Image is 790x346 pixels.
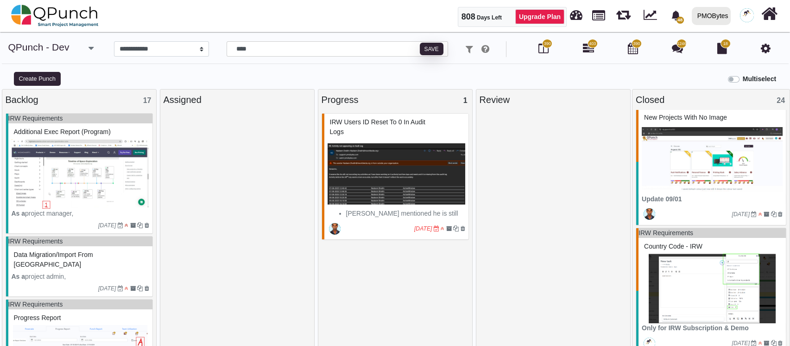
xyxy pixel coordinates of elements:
[740,8,754,22] span: Aamir Pmobytes
[589,41,596,47] span: 403
[12,209,149,218] p: project manager,
[758,340,762,346] i: High
[778,340,783,346] i: Delete
[14,128,111,135] span: #54104
[14,314,61,321] span: #54236
[642,195,682,203] strong: Update 09/01
[644,243,702,250] span: #59721
[628,43,638,54] i: Calendar
[118,286,123,291] i: Due Date
[322,93,469,107] div: Progress
[644,114,727,121] span: #51538
[570,6,582,19] span: Dashboard
[642,323,783,343] p: (for testing purposes):
[717,43,727,54] i: Document Library
[461,226,465,231] i: Delete
[723,41,728,47] span: 18
[130,223,136,228] i: Archive
[751,211,757,217] i: Due Date
[668,7,684,24] div: Notification
[137,223,143,228] i: Clone
[346,209,465,238] li: [PERSON_NAME] mentioned he is still missing some entries for the audit log after [DATE] -
[751,340,757,346] i: Due Date
[130,286,136,291] i: Archive
[6,93,153,107] div: Backlog
[480,93,627,107] div: Review
[644,208,655,220] span: Mohana Kannan
[461,12,475,21] span: 808
[761,5,777,23] i: Home
[8,237,63,245] a: IRW Requirements
[538,43,549,54] i: Board
[145,286,149,291] i: Delete
[778,211,783,217] i: Delete
[125,223,128,228] i: Highest
[463,96,468,104] span: 1
[98,222,116,229] i: [DATE]
[118,223,123,228] i: Due Date
[740,8,754,22] img: avatar
[145,223,149,228] i: Delete
[764,340,769,346] i: Archive
[616,5,631,20] span: Iteration
[14,251,93,268] span: #54031
[743,75,776,83] b: Multiselect
[434,226,439,231] i: Due Date
[544,41,551,47] span: 390
[677,41,686,47] span: 1246
[143,96,152,104] span: 17
[697,8,728,24] div: PMOBytes
[12,273,25,280] strong: As a
[8,42,70,52] a: QPunch - Dev
[328,139,465,209] img: 4c83ae23-b83f-4f2e-a8d8-be72abd81861.jpg
[481,45,489,54] i: e.g: punch or !ticket or &category or #label or @username or $priority or *iteration or ^addition...
[8,301,63,308] a: IRW Requirements
[642,324,751,341] strong: Only for IRW Subscription & Demo Program
[771,211,777,217] i: Clone
[642,254,783,323] img: 19a67b3c-9989-4138-a844-ff3ddfa427c4.png
[12,272,149,282] p: project admin,
[636,93,786,107] div: Closed
[137,286,143,291] i: Clone
[633,41,640,47] span: 390
[477,14,502,21] span: Days Left
[446,226,452,231] i: Archive
[12,210,25,217] strong: As a
[676,17,684,24] span: 48
[732,211,750,218] i: [DATE]
[583,46,594,54] a: 403
[758,211,762,217] i: High
[688,0,734,31] a: PMOBytes
[583,43,594,54] i: Gantt
[764,211,769,217] i: Archive
[671,11,681,20] svg: bell fill
[420,43,443,56] button: Save
[453,226,459,231] i: Clone
[777,96,785,104] span: 24
[441,226,444,231] i: High
[665,0,688,30] a: bell fill48
[644,208,655,220] img: avatar
[771,340,777,346] i: Clone
[414,225,432,232] i: [DATE]
[329,223,341,235] span: Mohana Kannan
[12,139,149,209] img: e509b8d3-1c45-4b00-adea-ab20182e2c16.png
[638,229,693,237] a: IRW Requirements
[330,118,425,135] span: #81596
[8,115,63,122] a: IRW Requirements
[164,93,311,107] div: Assigned
[14,72,61,86] button: Create Punch
[734,0,759,30] a: avatar
[592,6,605,20] span: Projects
[639,0,665,31] div: Dynamic Report
[98,285,116,292] i: [DATE]
[672,43,683,54] i: Punch Discussion
[642,125,783,194] img: 1cd4083e-12b4-43bb-b913-ac94ccd6c3f8.png
[11,2,99,30] img: qpunch-sp.fa6292f.png
[125,286,128,291] i: High
[329,223,341,235] img: avatar
[515,9,564,24] a: Upgrade Plan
